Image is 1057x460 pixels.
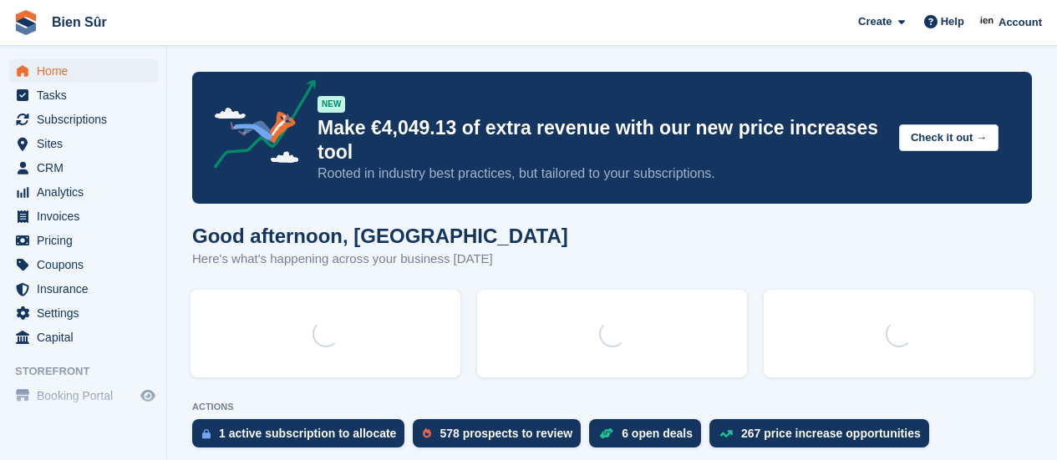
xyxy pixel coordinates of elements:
[192,250,568,269] p: Here's what's happening across your business [DATE]
[37,301,137,325] span: Settings
[979,13,996,30] img: Asmaa Habri
[37,253,137,276] span: Coupons
[599,427,613,439] img: deal-1b604bf984904fb50ccaf53a9ad4b4a5d6e5aea283cecdc64d6e3604feb123c2.svg
[37,83,137,107] span: Tasks
[8,253,158,276] a: menu
[709,419,938,456] a: 267 price increase opportunities
[37,132,137,155] span: Sites
[318,116,886,164] p: Make €4,049.13 of extra revenue with our new price increases tool
[192,419,413,456] a: 1 active subscription to allocate
[423,428,431,438] img: prospect-51fa495bee0391a8d652442698ab0144808aea92771e9ea1ae160a38d050c398.svg
[999,14,1042,31] span: Account
[440,427,572,440] div: 578 prospects to review
[37,326,137,349] span: Capital
[741,427,921,440] div: 267 price increase opportunities
[37,384,137,407] span: Booking Portal
[8,205,158,228] a: menu
[8,301,158,325] a: menu
[8,59,158,83] a: menu
[622,427,693,440] div: 6 open deals
[37,277,137,301] span: Insurance
[219,427,396,440] div: 1 active subscription to allocate
[8,156,158,179] a: menu
[202,428,211,439] img: active_subscription_to_allocate_icon-d502201f5373d7db506a760aba3b589e785aa758c864c3986d89f69b8ff3...
[15,363,166,380] span: Storefront
[719,430,733,437] img: price_increase_opportunities-93ffe204e8149a01c8c9dc8f82e8f89637d9d84a8eef4429ea346261dce0b2c0.svg
[8,229,158,252] a: menu
[37,229,137,252] span: Pricing
[899,124,999,152] button: Check it out →
[8,277,158,301] a: menu
[37,156,137,179] span: CRM
[8,326,158,349] a: menu
[13,10,38,35] img: stora-icon-8386f47178a22dfd0bd8f6a31ec36ba5ce8667c1dd55bd0f319d3a0aa187defe.svg
[45,8,114,36] a: Bien Sûr
[37,59,137,83] span: Home
[8,384,158,407] a: menu
[318,96,345,113] div: NEW
[413,419,589,456] a: 578 prospects to review
[8,132,158,155] a: menu
[318,164,886,183] p: Rooted in industry best practices, but tailored to your subscriptions.
[138,386,158,406] a: Preview store
[8,83,158,107] a: menu
[192,225,568,247] h1: Good afternoon, [GEOGRAPHIC_DATA]
[192,402,1032,412] p: ACTIONS
[37,108,137,131] span: Subscriptions
[8,180,158,204] a: menu
[858,13,892,30] span: Create
[589,419,709,456] a: 6 open deals
[8,108,158,131] a: menu
[37,180,137,204] span: Analytics
[200,79,317,174] img: price-adjustments-announcement-icon-8257ccfd72463d97f412b2fc003d46551f7dbcb40ab6d574587a9cd5c0d94...
[941,13,964,30] span: Help
[37,205,137,228] span: Invoices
